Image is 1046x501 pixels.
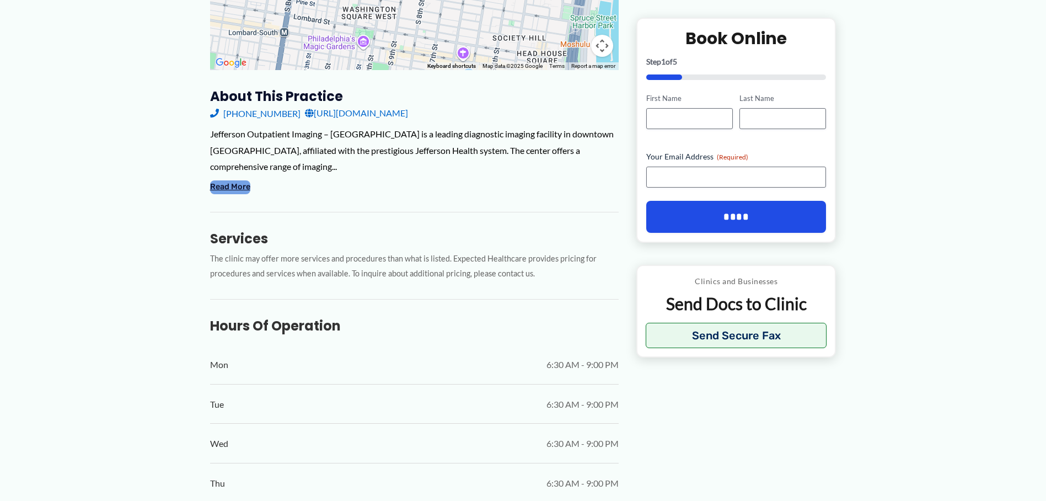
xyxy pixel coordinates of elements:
span: 1 [661,57,666,66]
span: Tue [210,396,224,413]
a: Report a map error [571,63,615,69]
p: Clinics and Businesses [646,274,827,289]
span: Thu [210,475,225,492]
label: First Name [646,93,733,104]
h3: About this practice [210,88,619,105]
label: Last Name [739,93,826,104]
span: 6:30 AM - 9:00 PM [546,396,619,413]
p: The clinic may offer more services and procedures than what is listed. Expected Healthcare provid... [210,252,619,281]
span: Wed [210,435,228,452]
span: Mon [210,356,228,373]
a: Open this area in Google Maps (opens a new window) [213,56,249,70]
a: [URL][DOMAIN_NAME] [305,105,408,121]
h3: Hours of Operation [210,317,619,334]
button: Keyboard shortcuts [427,62,476,70]
a: [PHONE_NUMBER] [210,105,301,121]
a: Terms (opens in new tab) [549,63,565,69]
label: Your Email Address [646,151,827,162]
button: Send Secure Fax [646,323,827,348]
h2: Book Online [646,28,827,49]
span: 6:30 AM - 9:00 PM [546,435,619,452]
button: Map camera controls [591,35,613,57]
span: Map data ©2025 Google [482,63,543,69]
p: Step of [646,58,827,66]
span: 6:30 AM - 9:00 PM [546,356,619,373]
p: Send Docs to Clinic [646,293,827,315]
span: 6:30 AM - 9:00 PM [546,475,619,492]
span: 5 [673,57,677,66]
span: (Required) [717,153,748,161]
div: Jefferson Outpatient Imaging – [GEOGRAPHIC_DATA] is a leading diagnostic imaging facility in down... [210,126,619,175]
button: Read More [210,180,250,194]
img: Google [213,56,249,70]
h3: Services [210,230,619,247]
